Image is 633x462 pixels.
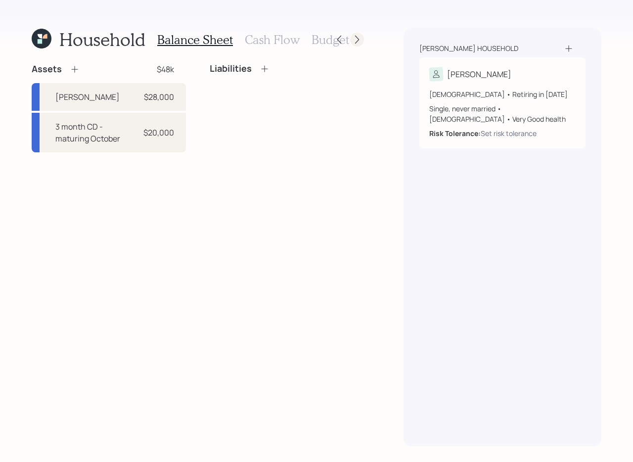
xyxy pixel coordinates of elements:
h4: Liabilities [210,63,252,74]
div: $20,000 [143,127,174,139]
b: Risk Tolerance: [429,129,481,138]
div: [PERSON_NAME] household [419,44,518,53]
div: [PERSON_NAME] [55,91,120,103]
div: Set risk tolerance [481,128,537,139]
div: Single, never married • [DEMOGRAPHIC_DATA] • Very Good health [429,103,576,124]
div: $48k [157,63,174,75]
div: [PERSON_NAME] [447,68,511,80]
h1: Household [59,29,145,50]
div: 3 month CD - maturing October [55,121,136,144]
h3: Balance Sheet [157,33,233,47]
h4: Assets [32,64,62,75]
h3: Cash Flow [245,33,300,47]
h3: Budget [312,33,349,47]
div: $28,000 [144,91,174,103]
div: [DEMOGRAPHIC_DATA] • Retiring in [DATE] [429,89,576,99]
